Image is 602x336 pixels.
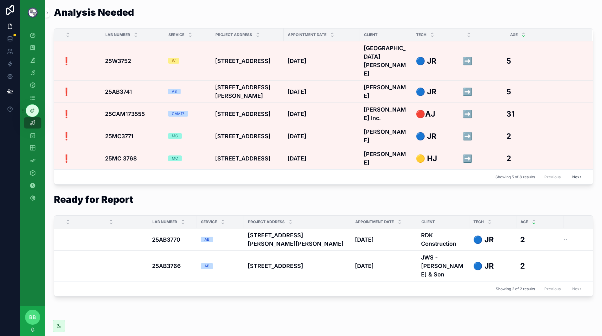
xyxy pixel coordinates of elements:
[463,109,472,119] h2: ➡️
[463,131,472,141] h2: ➡️
[496,286,535,291] span: Showing 2 of 2 results
[473,234,513,245] a: 🔵 JR
[416,109,455,119] a: 🔴AJ
[201,263,240,269] a: AB
[62,153,71,164] h2: ❗
[463,87,502,97] a: ➡️
[506,109,515,119] h2: 31
[215,57,280,65] h4: [STREET_ADDRESS]
[168,155,208,161] a: MC
[215,110,280,118] a: [STREET_ADDRESS]
[288,32,326,37] span: Appointment Date
[510,32,518,37] span: Age
[248,262,347,270] a: [STREET_ADDRESS]
[105,154,161,163] a: 25MC 3768
[506,109,585,119] a: 31
[506,56,511,66] h2: 5
[463,56,472,66] h2: ➡️
[364,105,408,122] a: [PERSON_NAME] Inc.
[520,234,560,245] a: 2
[416,153,455,164] a: 🟡 HJ
[172,155,178,161] div: MC
[568,172,585,182] button: Next
[105,87,161,96] h4: 25AB3741
[248,219,285,224] span: Project Address
[20,25,45,212] div: scrollable content
[62,131,98,141] a: ❗
[62,56,71,66] h2: ❗
[288,132,356,140] h4: [DATE]
[152,262,193,270] h4: 25AB3766
[105,132,161,140] h4: 25MC3771
[168,89,208,94] a: AB
[215,154,280,163] h4: [STREET_ADDRESS]
[463,87,472,97] h2: ➡️
[506,131,511,141] h2: 2
[54,195,133,204] h1: Ready for Report
[62,153,98,164] a: ❗
[62,87,98,97] a: ❗
[215,32,252,37] span: Project Address
[520,234,525,245] h2: 2
[288,57,356,65] a: [DATE]
[421,253,466,279] a: JWS - [PERSON_NAME] & Son
[355,262,414,270] a: [DATE]
[364,44,408,78] h4: [GEOGRAPHIC_DATA][PERSON_NAME]
[355,235,414,244] a: [DATE]
[416,153,437,164] h2: 🟡 HJ
[62,109,98,119] a: ❗
[172,133,178,139] div: MC
[506,87,511,97] h2: 5
[364,150,408,167] a: [PERSON_NAME]
[215,83,280,100] a: [STREET_ADDRESS][PERSON_NAME]
[62,109,71,119] h2: ❗
[204,263,209,269] div: AB
[152,219,177,224] span: Lab Number
[62,56,98,66] a: ❗
[28,8,38,18] img: App logo
[416,109,435,119] h2: 🔴AJ
[416,56,455,66] a: 🔵 JR
[506,56,585,66] a: 5
[416,87,455,97] a: 🔵 JR
[54,8,134,17] h1: Analysis Needed
[172,111,184,117] div: CAM17
[288,110,356,118] a: [DATE]
[355,219,394,224] span: Appointment Date
[172,58,176,64] div: W
[495,175,535,180] span: Showing 5 of 8 results
[506,131,585,141] a: 2
[201,219,217,224] span: Service
[463,131,502,141] a: ➡️
[288,154,356,163] h4: [DATE]
[168,32,184,37] span: Service
[215,132,280,140] h4: [STREET_ADDRESS]
[168,58,208,64] a: W
[248,231,347,248] a: [STREET_ADDRESS][PERSON_NAME][PERSON_NAME]
[29,313,36,321] span: BB
[288,87,356,96] h4: [DATE]
[105,57,161,65] a: 25W3752
[463,153,472,164] h2: ➡️
[506,87,585,97] a: 5
[564,237,568,242] span: --
[364,32,378,37] span: Client
[520,261,525,271] h2: 2
[506,153,585,164] a: 2
[105,110,161,118] a: 25CAM173555
[421,219,435,224] span: Client
[416,32,426,37] span: Tech
[421,231,466,248] a: RDK Construction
